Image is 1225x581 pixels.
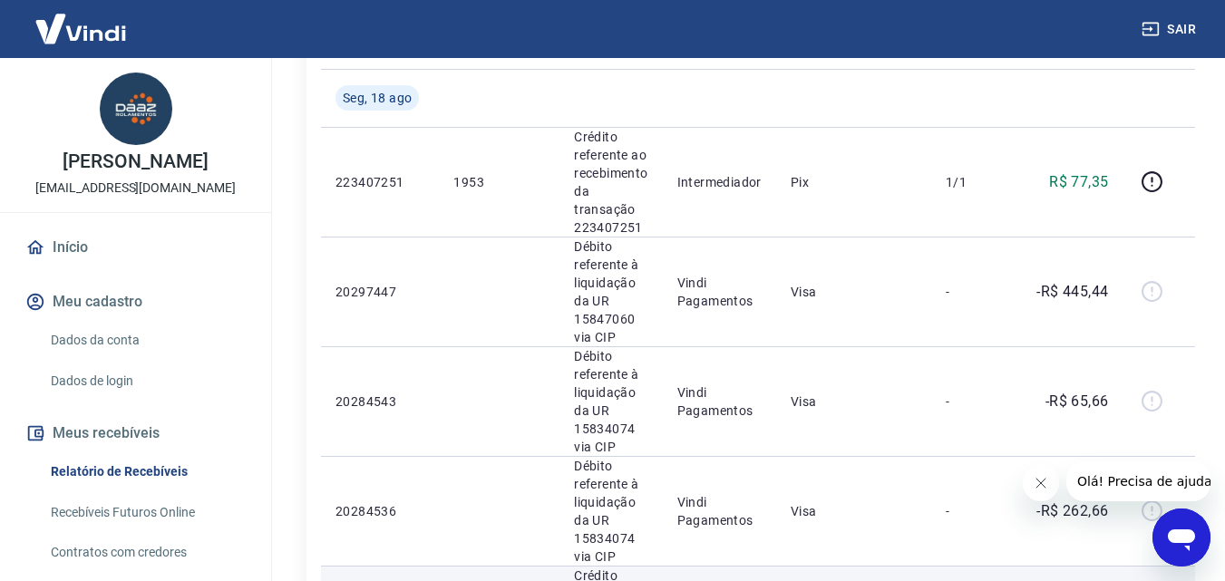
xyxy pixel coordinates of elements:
[1036,281,1108,303] p: -R$ 445,44
[343,89,412,107] span: Seg, 18 ago
[1036,500,1108,522] p: -R$ 262,66
[44,322,249,359] a: Dados da conta
[1152,508,1210,566] iframe: Botão para abrir a janela de mensagens
[946,173,999,191] p: 1/1
[1138,13,1203,46] button: Sair
[335,173,424,191] p: 223407251
[946,392,999,411] p: -
[791,283,917,301] p: Visa
[574,347,647,456] p: Débito referente à liquidação da UR 15834074 via CIP
[791,392,917,411] p: Visa
[946,283,999,301] p: -
[35,179,236,198] p: [EMAIL_ADDRESS][DOMAIN_NAME]
[946,502,999,520] p: -
[44,534,249,571] a: Contratos com credores
[22,1,140,56] img: Vindi
[44,494,249,531] a: Recebíveis Futuros Online
[335,392,424,411] p: 20284543
[677,493,762,529] p: Vindi Pagamentos
[791,173,917,191] p: Pix
[1049,171,1108,193] p: R$ 77,35
[574,457,647,566] p: Débito referente à liquidação da UR 15834074 via CIP
[22,282,249,322] button: Meu cadastro
[335,502,424,520] p: 20284536
[63,152,208,171] p: [PERSON_NAME]
[44,363,249,400] a: Dados de login
[100,73,172,145] img: 0db8e0c4-2ab7-4be5-88e6-597d13481b44.jpeg
[453,173,545,191] p: 1953
[574,237,647,346] p: Débito referente à liquidação da UR 15847060 via CIP
[677,274,762,310] p: Vindi Pagamentos
[22,413,249,453] button: Meus recebíveis
[44,453,249,490] a: Relatório de Recebíveis
[1066,461,1210,501] iframe: Mensagem da empresa
[677,383,762,420] p: Vindi Pagamentos
[1045,391,1109,412] p: -R$ 65,66
[677,173,762,191] p: Intermediador
[11,13,152,27] span: Olá! Precisa de ajuda?
[22,228,249,267] a: Início
[574,128,647,237] p: Crédito referente ao recebimento da transação 223407251
[335,283,424,301] p: 20297447
[1023,465,1059,501] iframe: Fechar mensagem
[791,502,917,520] p: Visa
